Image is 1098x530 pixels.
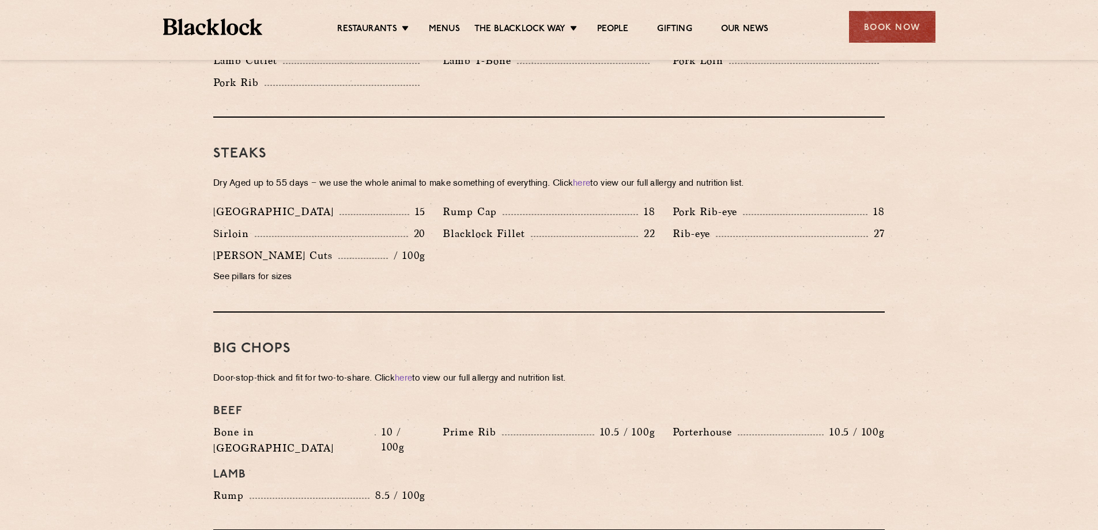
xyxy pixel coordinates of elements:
[474,24,565,36] a: The Blacklock Way
[673,204,743,220] p: Pork Rib-eye
[443,424,502,440] p: Prime Rib
[213,52,283,69] p: Lamb Cutlet
[594,424,655,439] p: 10.5 / 100g
[213,404,885,418] h4: Beef
[213,468,885,482] h4: Lamb
[443,52,517,69] p: Lamb T-Bone
[337,24,397,36] a: Restaurants
[213,371,885,387] p: Door-stop-thick and fit for two-to-share. Click to view our full allergy and nutrition list.
[213,74,265,91] p: Pork Rib
[673,424,738,440] p: Porterhouse
[443,225,531,242] p: Blacklock Fillet
[573,179,590,188] a: here
[867,204,885,219] p: 18
[376,424,426,454] p: 10 / 100g
[849,11,935,43] div: Book Now
[213,204,339,220] p: [GEOGRAPHIC_DATA]
[213,424,375,456] p: Bone in [GEOGRAPHIC_DATA]
[824,424,885,439] p: 10.5 / 100g
[429,24,460,36] a: Menus
[213,269,425,285] p: See pillars for sizes
[673,52,729,69] p: Pork Loin
[163,18,263,35] img: BL_Textured_Logo-footer-cropped.svg
[597,24,628,36] a: People
[213,247,338,264] p: [PERSON_NAME] Cuts
[868,226,885,241] p: 27
[369,488,425,503] p: 8.5 / 100g
[657,24,692,36] a: Gifting
[213,225,255,242] p: Sirloin
[213,341,885,356] h3: Big Chops
[395,374,412,383] a: here
[408,226,426,241] p: 20
[213,487,250,503] p: Rump
[388,248,425,263] p: / 100g
[638,226,655,241] p: 22
[721,24,769,36] a: Our News
[213,176,885,192] p: Dry Aged up to 55 days − we use the whole animal to make something of everything. Click to view o...
[638,204,655,219] p: 18
[213,146,885,161] h3: Steaks
[673,225,716,242] p: Rib-eye
[409,204,426,219] p: 15
[443,204,503,220] p: Rump Cap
